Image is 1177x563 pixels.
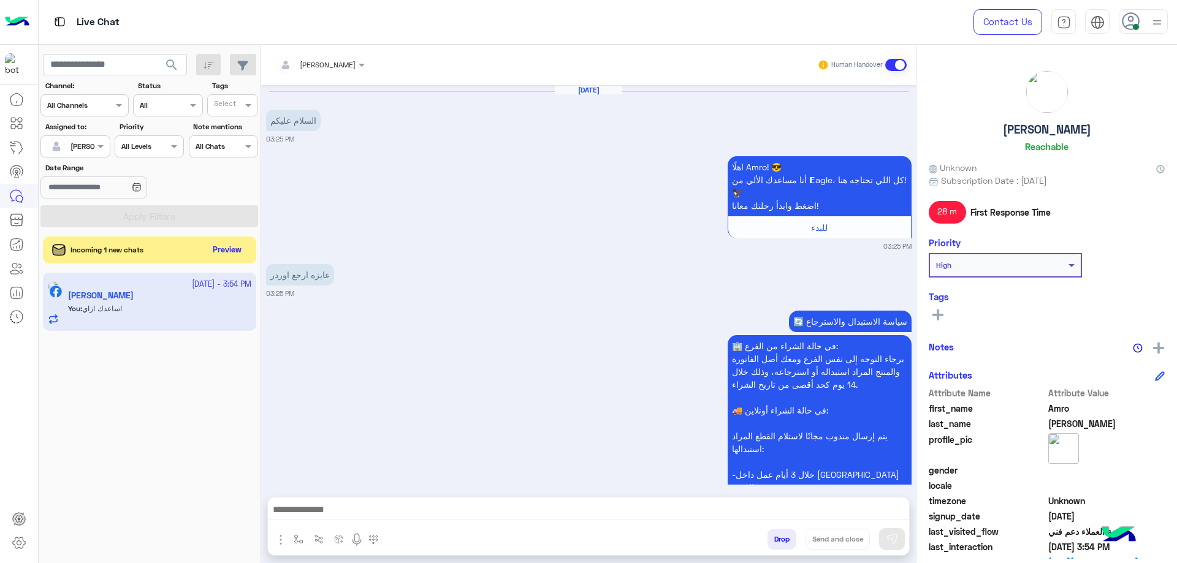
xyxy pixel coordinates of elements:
[368,535,378,545] img: make a call
[1048,433,1079,464] img: picture
[1051,9,1076,35] a: tab
[120,121,183,132] label: Priority
[266,134,294,144] small: 03:25 PM
[929,291,1165,302] h6: Tags
[929,525,1046,538] span: last_visited_flow
[334,534,344,544] img: create order
[1091,15,1105,29] img: tab
[208,241,247,259] button: Preview
[929,402,1046,415] span: first_name
[45,80,128,91] label: Channel:
[929,369,972,380] h6: Attributes
[929,540,1046,553] span: last_interaction
[929,161,977,174] span: Unknown
[1153,342,1164,353] img: add
[45,162,183,173] label: Date Range
[929,510,1046,523] span: signup_date
[1003,123,1091,137] h5: [PERSON_NAME]
[929,237,961,248] h6: Priority
[1025,141,1068,152] h6: Reachable
[164,58,179,72] span: search
[212,98,236,112] div: Select
[929,341,954,352] h6: Notes
[1149,15,1165,30] img: profile
[806,529,870,550] button: Send and close
[48,138,65,155] img: defaultAdmin.png
[212,80,257,91] label: Tags
[831,60,883,70] small: Human Handover
[349,532,364,547] img: send voice note
[266,110,321,131] p: 10/10/2025, 3:25 PM
[936,260,951,270] b: High
[294,534,303,544] img: select flow
[329,529,349,549] button: create order
[1048,540,1165,553] span: 2025-10-10T12:54:40.974Z
[1057,15,1071,29] img: tab
[309,529,329,549] button: Trigger scenario
[45,121,109,132] label: Assigned to:
[5,9,29,35] img: Logo
[728,156,912,216] p: 10/10/2025, 3:25 PM
[289,529,309,549] button: select flow
[300,60,356,69] span: [PERSON_NAME]
[929,433,1046,461] span: profile_pic
[52,14,67,29] img: tab
[266,264,334,285] p: 10/10/2025, 3:25 PM
[929,417,1046,430] span: last_name
[273,532,288,547] img: send attachment
[1048,417,1165,430] span: Mohammed
[266,289,294,298] small: 03:25 PM
[929,201,966,223] span: 28 m
[40,205,258,227] button: Apply Filters
[555,86,622,94] h6: [DATE]
[941,174,1047,187] span: Subscription Date : [DATE]
[811,222,828,233] span: للبدء
[138,80,201,91] label: Status
[157,54,187,80] button: search
[883,241,912,251] small: 03:25 PM
[789,311,912,332] p: 10/10/2025, 3:25 PM
[1048,402,1165,415] span: Amro
[1048,464,1165,477] span: null
[77,14,120,31] p: Live Chat
[929,387,1046,399] span: Attribute Name
[929,464,1046,477] span: gender
[929,494,1046,507] span: timezone
[314,534,324,544] img: Trigger scenario
[929,479,1046,492] span: locale
[1048,479,1165,492] span: null
[1026,71,1068,113] img: picture
[70,244,143,255] span: Incoming 1 new chats
[5,53,27,75] img: 713415422032625
[1133,343,1143,353] img: notes
[193,121,256,132] label: Note mentions
[973,9,1042,35] a: Contact Us
[768,529,796,550] button: Drop
[1048,387,1165,399] span: Attribute Value
[886,533,898,545] img: send message
[1048,525,1165,538] span: خدمة العملاء دعم فني
[1048,510,1165,523] span: 2025-10-10T12:25:16.985Z
[970,206,1051,219] span: First Response Time
[1097,514,1140,557] img: hulul-logo.png
[1048,494,1165,507] span: Unknown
